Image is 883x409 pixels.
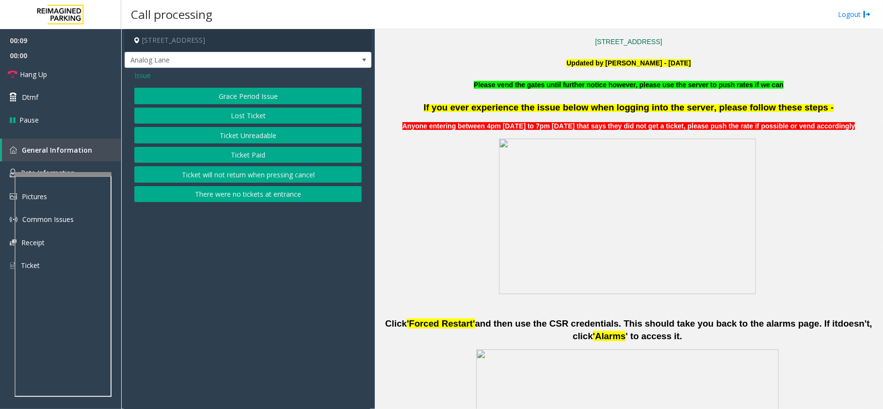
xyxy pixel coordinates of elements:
[385,318,407,329] span: Click
[595,38,662,46] a: [STREET_ADDRESS]
[424,102,834,112] span: If you ever experience the issue below when logging into the server, please follow these steps -
[566,59,690,67] b: Updated by [PERSON_NAME] - [DATE]
[20,69,47,79] span: Hang Up
[134,127,362,143] button: Ticket Unreadable
[125,52,322,68] span: Analog Lane
[475,318,838,329] span: and then use the CSR credentials. This should take you back to the alarms page. If it
[134,88,362,104] button: Grace Period Issue
[863,9,871,19] img: logout
[10,216,17,223] img: 'icon'
[10,239,16,246] img: 'icon'
[838,318,870,329] span: doesn't
[593,331,626,341] span: 'Alarms
[10,146,17,154] img: 'icon'
[125,29,371,52] h4: [STREET_ADDRESS]
[402,122,855,130] span: Anyone entering between 4pm [DATE] to 7pm [DATE] that says they did not get a ticket, please push...
[838,9,871,19] a: Logout
[407,318,475,329] span: 'Forced Restart'
[10,169,16,177] img: 'icon'
[626,331,682,341] span: ' to access it.
[22,145,92,155] span: General Information
[21,168,75,177] span: Rate Information
[474,81,784,89] b: Please vend the gates until further notice however, please use the server to push rates if we can
[10,193,17,200] img: 'icon'
[134,186,362,203] button: There were no tickets at entrance
[10,261,16,270] img: 'icon'
[503,4,755,30] span: [GEOGRAPHIC_DATA]
[134,147,362,163] button: Ticket Paid
[134,108,362,124] button: Lost Ticket
[134,166,362,183] button: Ticket will not return when pressing cancel
[19,115,39,125] span: Pause
[134,70,151,80] span: Issue
[126,2,217,26] h3: Call processing
[2,139,121,161] a: General Information
[22,92,38,102] span: Dtmf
